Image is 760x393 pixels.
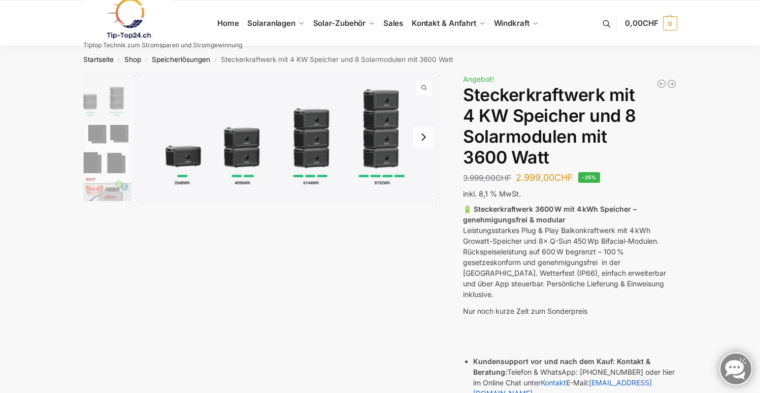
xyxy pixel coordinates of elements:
span: Windkraft [494,18,530,28]
a: Speicherlösungen [152,55,210,63]
span: 0 [663,16,677,30]
img: Nep800 [83,176,131,224]
p: Leistungsstarkes Plug & Play Balkonkraftwerk mit 4 kWh Growatt-Speicher und 8× Q-Sun 450 Wp Bifac... [463,204,677,300]
a: 0,00CHF 0 [625,8,677,39]
nav: Breadcrumb [65,46,695,73]
span: Sales [383,18,404,28]
bdi: 2.999,00 [516,172,573,183]
span: / [141,56,152,64]
a: Kontakt [541,378,566,387]
img: Growatt-NOAH-2000-flexible-erweiterung [83,73,131,122]
span: / [114,56,124,64]
span: / [210,56,221,64]
img: 6 Module bificiaL [83,125,131,173]
span: inkl. 8,1 % MwSt. [463,189,521,198]
span: Solaranlagen [247,18,295,28]
a: Balkonkraftwerk 1780 Watt mit 4 KWh Zendure Batteriespeicher Notstrom fähig [667,79,677,89]
a: Balkonkraftwerk 890 Watt Solarmodulleistung mit 1kW/h Zendure Speicher [656,79,667,89]
span: 0,00 [625,18,658,28]
span: Kontakt & Anfahrt [412,18,476,28]
span: CHF [495,173,511,183]
a: Solar-Zubehör [309,1,379,46]
a: Sales [379,1,407,46]
a: Windkraft [489,1,543,46]
button: Next slide [413,126,434,148]
span: Solar-Zubehör [313,18,366,28]
bdi: 3.999,00 [463,173,511,183]
span: -25% [578,172,600,183]
span: CHF [554,172,573,183]
strong: 🔋 Steckerkraftwerk 3600 W mit 4 kWh Speicher – genehmigungsfrei & modular [463,205,637,224]
span: Angebot! [463,75,494,83]
a: Shop [124,55,141,63]
img: Growatt-NOAH-2000-flexible-erweiterung [134,73,440,201]
span: CHF [643,18,658,28]
p: Nur noch kurze Zeit zum Sonderpreis [463,306,677,316]
a: Solaranlagen [243,1,309,46]
strong: Kundensupport vor und nach dem Kauf: [473,357,615,366]
h1: Steckerkraftwerk mit 4 KW Speicher und 8 Solarmodulen mit 3600 Watt [463,85,677,168]
a: Kontakt & Anfahrt [407,1,489,46]
p: Tiptop Technik zum Stromsparen und Stromgewinnung [83,42,242,48]
a: growatt noah 2000 flexible erweiterung scaledgrowatt noah 2000 flexible erweiterung scaled [134,73,440,201]
strong: Kontakt & Beratung: [473,357,650,376]
a: Startseite [83,55,114,63]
